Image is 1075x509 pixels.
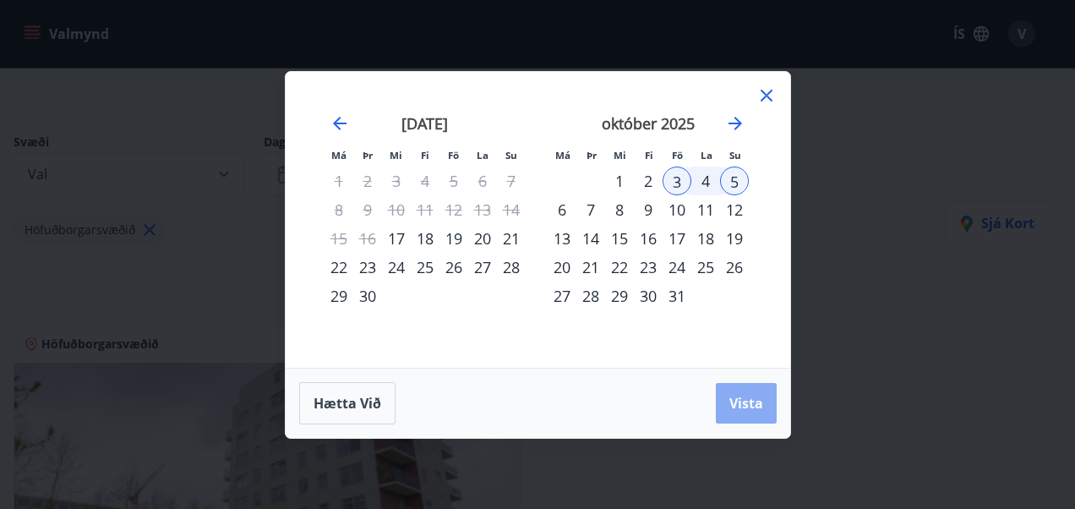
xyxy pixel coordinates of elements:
div: 19 [439,224,468,253]
td: Choose miðvikudagur, 8. október 2025 as your check-in date. It’s available. [605,195,634,224]
td: Choose miðvikudagur, 17. september 2025 as your check-in date. It’s available. [382,224,411,253]
strong: október 2025 [602,113,695,134]
td: Not available. miðvikudagur, 10. september 2025 [382,195,411,224]
div: 18 [411,224,439,253]
div: 24 [382,253,411,282]
div: 9 [634,195,663,224]
div: 20 [548,253,576,282]
div: 28 [576,282,605,310]
td: Not available. mánudagur, 1. september 2025 [325,167,353,195]
td: Choose þriðjudagur, 23. september 2025 as your check-in date. It’s available. [353,253,382,282]
td: Choose föstudagur, 19. september 2025 as your check-in date. It’s available. [439,224,468,253]
td: Not available. fimmtudagur, 4. september 2025 [411,167,439,195]
td: Choose föstudagur, 26. september 2025 as your check-in date. It’s available. [439,253,468,282]
div: 23 [353,253,382,282]
div: 22 [325,253,353,282]
td: Choose þriðjudagur, 30. september 2025 as your check-in date. It’s available. [353,282,382,310]
div: 17 [663,224,691,253]
td: Choose föstudagur, 17. október 2025 as your check-in date. It’s available. [663,224,691,253]
div: 29 [325,282,353,310]
div: 10 [663,195,691,224]
td: Not available. fimmtudagur, 11. september 2025 [411,195,439,224]
div: Calendar [306,92,770,348]
td: Choose miðvikudagur, 15. október 2025 as your check-in date. It’s available. [605,224,634,253]
td: Choose laugardagur, 25. október 2025 as your check-in date. It’s available. [691,253,720,282]
td: Not available. miðvikudagur, 3. september 2025 [382,167,411,195]
div: 21 [497,224,526,253]
td: Not available. sunnudagur, 7. september 2025 [497,167,526,195]
div: 2 [634,167,663,195]
td: Not available. þriðjudagur, 2. september 2025 [353,167,382,195]
small: Má [331,149,347,161]
div: 17 [382,224,411,253]
td: Choose fimmtudagur, 23. október 2025 as your check-in date. It’s available. [634,253,663,282]
span: Hætta við [314,394,381,413]
div: 18 [691,224,720,253]
div: 25 [691,253,720,282]
td: Not available. mánudagur, 15. september 2025 [325,224,353,253]
td: Choose miðvikudagur, 24. september 2025 as your check-in date. It’s available. [382,253,411,282]
div: 26 [720,253,749,282]
td: Choose sunnudagur, 26. október 2025 as your check-in date. It’s available. [720,253,749,282]
div: Move forward to switch to the next month. [725,113,745,134]
td: Not available. föstudagur, 12. september 2025 [439,195,468,224]
td: Choose föstudagur, 10. október 2025 as your check-in date. It’s available. [663,195,691,224]
div: 12 [720,195,749,224]
div: 19 [720,224,749,253]
td: Choose fimmtudagur, 18. september 2025 as your check-in date. It’s available. [411,224,439,253]
td: Not available. þriðjudagur, 9. september 2025 [353,195,382,224]
div: 31 [663,282,691,310]
td: Choose laugardagur, 18. október 2025 as your check-in date. It’s available. [691,224,720,253]
div: 4 [691,167,720,195]
td: Choose laugardagur, 27. september 2025 as your check-in date. It’s available. [468,253,497,282]
td: Not available. laugardagur, 6. september 2025 [468,167,497,195]
div: 6 [548,195,576,224]
small: Mi [390,149,402,161]
div: 30 [634,282,663,310]
div: 1 [605,167,634,195]
td: Choose mánudagur, 27. október 2025 as your check-in date. It’s available. [548,282,576,310]
td: Choose föstudagur, 31. október 2025 as your check-in date. It’s available. [663,282,691,310]
td: Choose þriðjudagur, 14. október 2025 as your check-in date. It’s available. [576,224,605,253]
small: Su [729,149,741,161]
td: Choose fimmtudagur, 9. október 2025 as your check-in date. It’s available. [634,195,663,224]
td: Choose laugardagur, 20. september 2025 as your check-in date. It’s available. [468,224,497,253]
button: Vista [716,383,777,424]
div: 28 [497,253,526,282]
div: 11 [691,195,720,224]
small: Má [555,149,570,161]
div: Move backward to switch to the previous month. [330,113,350,134]
td: Choose sunnudagur, 12. október 2025 as your check-in date. It’s available. [720,195,749,224]
small: Þr [587,149,597,161]
td: Not available. þriðjudagur, 16. september 2025 [353,224,382,253]
small: Þr [363,149,373,161]
small: Fi [645,149,653,161]
td: Choose miðvikudagur, 29. október 2025 as your check-in date. It’s available. [605,282,634,310]
div: 7 [576,195,605,224]
div: 30 [353,282,382,310]
td: Choose mánudagur, 13. október 2025 as your check-in date. It’s available. [548,224,576,253]
small: La [701,149,712,161]
td: Choose sunnudagur, 19. október 2025 as your check-in date. It’s available. [720,224,749,253]
td: Choose föstudagur, 24. október 2025 as your check-in date. It’s available. [663,253,691,282]
td: Choose mánudagur, 20. október 2025 as your check-in date. It’s available. [548,253,576,282]
td: Choose þriðjudagur, 28. október 2025 as your check-in date. It’s available. [576,282,605,310]
small: Fi [421,149,429,161]
td: Choose sunnudagur, 28. september 2025 as your check-in date. It’s available. [497,253,526,282]
div: 14 [576,224,605,253]
td: Choose sunnudagur, 21. september 2025 as your check-in date. It’s available. [497,224,526,253]
td: Choose fimmtudagur, 2. október 2025 as your check-in date. It’s available. [634,167,663,195]
small: Fö [672,149,683,161]
div: 24 [663,253,691,282]
div: 13 [548,224,576,253]
td: Choose laugardagur, 11. október 2025 as your check-in date. It’s available. [691,195,720,224]
small: Su [505,149,517,161]
button: Hætta við [299,382,396,424]
td: Choose fimmtudagur, 16. október 2025 as your check-in date. It’s available. [634,224,663,253]
small: Mi [614,149,626,161]
td: Choose miðvikudagur, 22. október 2025 as your check-in date. It’s available. [605,253,634,282]
td: Choose mánudagur, 29. september 2025 as your check-in date. It’s available. [325,282,353,310]
div: 21 [576,253,605,282]
td: Choose miðvikudagur, 1. október 2025 as your check-in date. It’s available. [605,167,634,195]
span: Vista [729,394,763,413]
